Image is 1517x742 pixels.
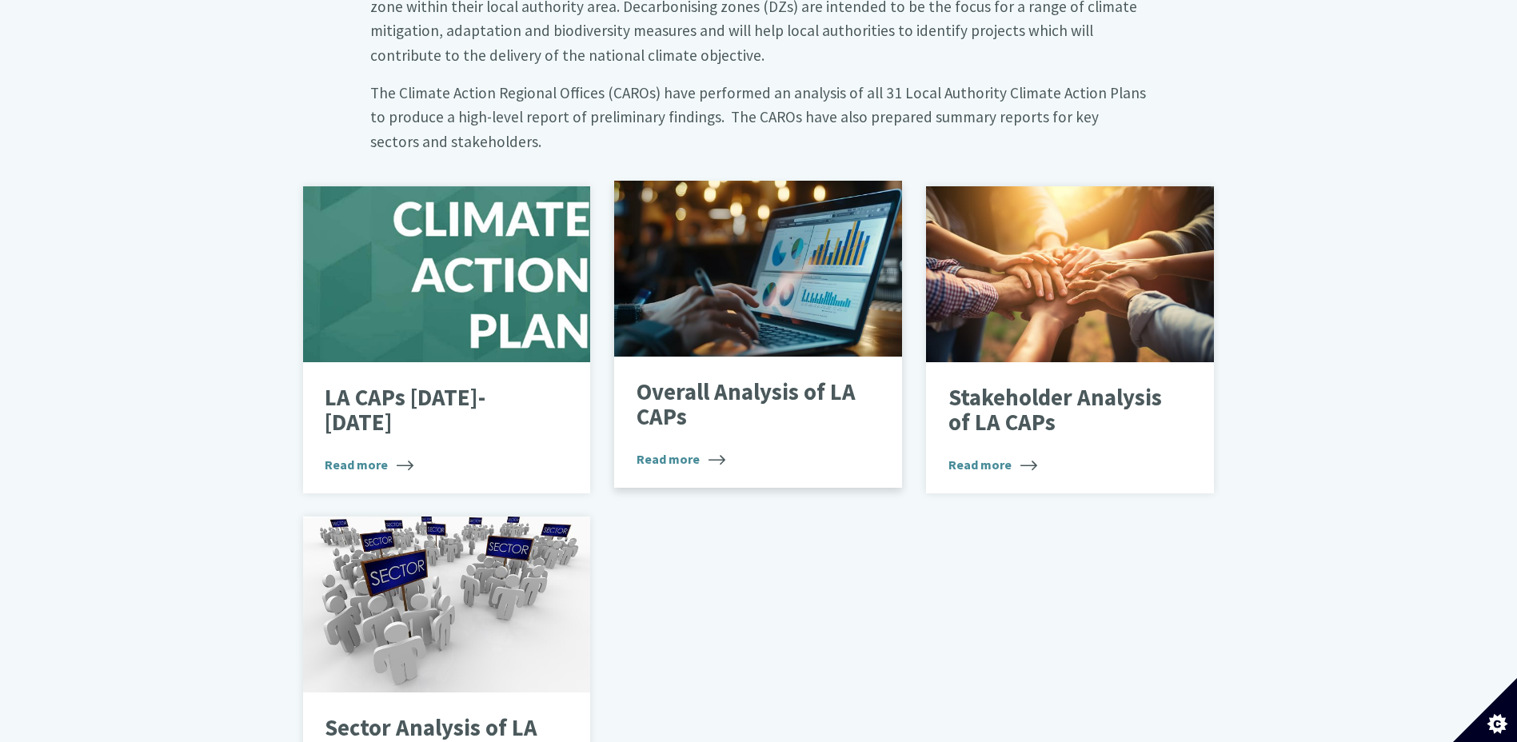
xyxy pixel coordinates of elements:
[303,186,591,493] a: LA CAPs [DATE]-[DATE] Read more
[926,186,1214,493] a: Stakeholder Analysis of LA CAPs Read more
[614,181,902,488] a: Overall Analysis of LA CAPs Read more
[370,83,1146,151] big: The Climate Action Regional Offices (CAROs) have performed an analysis of all 31 Local Authority ...
[637,449,725,469] span: Read more
[325,455,413,474] span: Read more
[948,455,1037,474] span: Read more
[1453,678,1517,742] button: Set cookie preferences
[637,380,856,430] p: Overall Analysis of LA CAPs
[948,385,1168,436] p: Stakeholder Analysis of LA CAPs
[325,385,545,436] p: LA CAPs [DATE]-[DATE]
